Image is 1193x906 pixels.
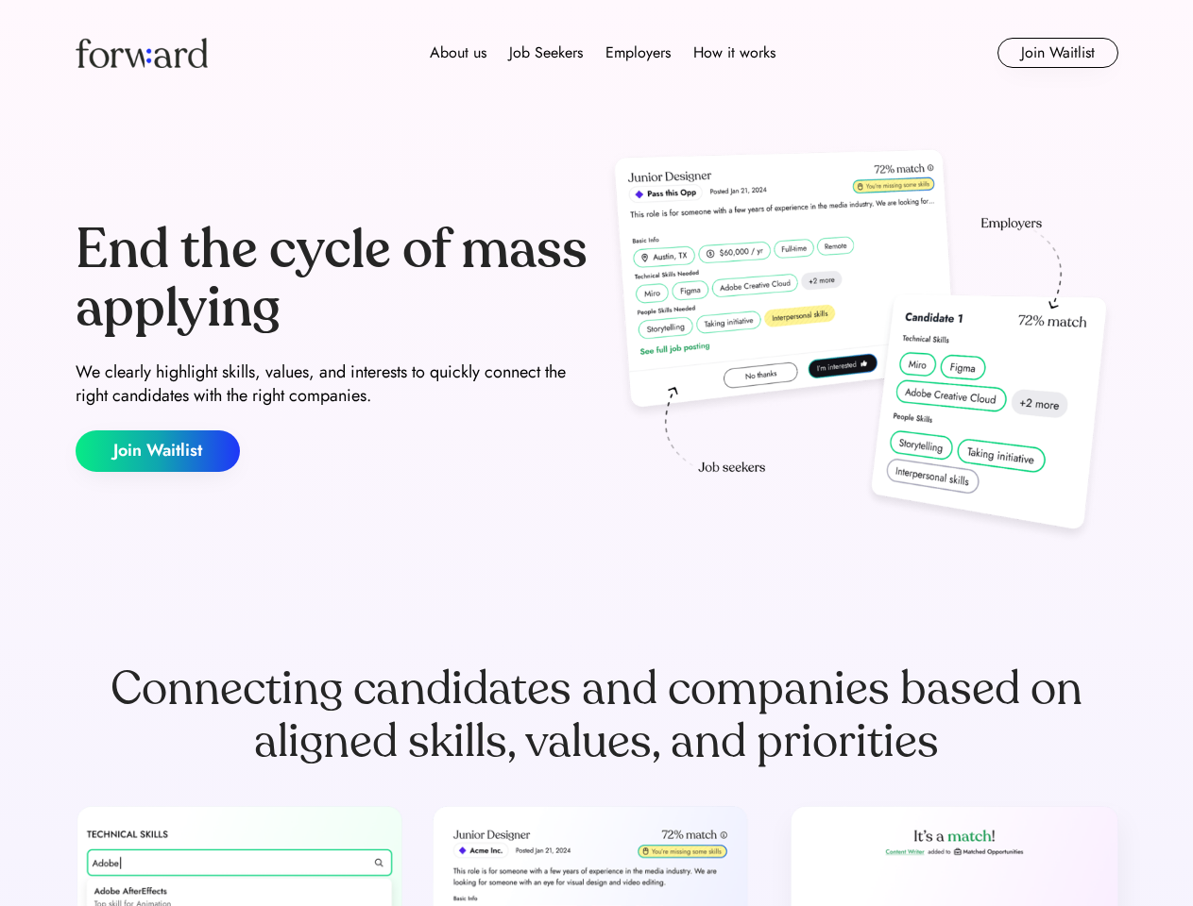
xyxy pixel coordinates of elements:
div: How it works [693,42,775,64]
div: About us [430,42,486,64]
div: We clearly highlight skills, values, and interests to quickly connect the right candidates with t... [76,361,589,408]
div: Connecting candidates and companies based on aligned skills, values, and priorities [76,663,1118,768]
button: Join Waitlist [76,430,240,472]
div: Job Seekers [509,42,583,64]
div: Employers [605,42,671,64]
div: End the cycle of mass applying [76,221,589,337]
img: Forward logo [76,38,208,68]
button: Join Waitlist [997,38,1118,68]
img: hero-image.png [605,143,1118,549]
